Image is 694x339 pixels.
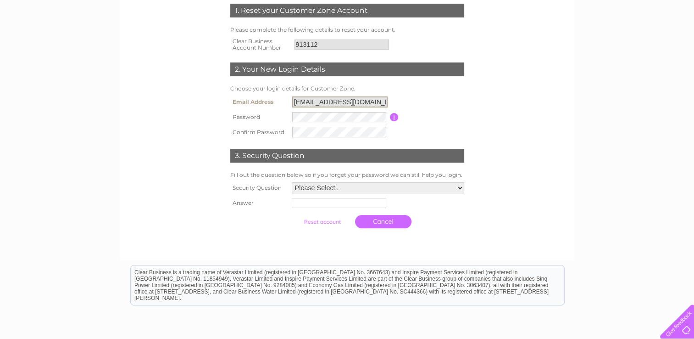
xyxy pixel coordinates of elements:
[230,149,464,163] div: 3. Security Question
[666,39,688,46] a: Contact
[230,4,464,17] div: 1. Reset your Customer Zone Account
[228,94,290,110] th: Email Address
[228,24,466,35] td: Please complete the following details to reset your account.
[228,35,292,54] th: Clear Business Account Number
[228,196,289,210] th: Answer
[24,24,71,52] img: logo.png
[647,39,661,46] a: Blog
[228,83,466,94] td: Choose your login details for Customer Zone.
[228,124,290,139] th: Confirm Password
[228,180,289,196] th: Security Question
[566,39,583,46] a: Water
[228,110,290,124] th: Password
[521,5,584,16] a: 0333 014 3131
[294,215,350,228] input: Submit
[355,215,411,228] a: Cancel
[589,39,609,46] a: Energy
[131,5,564,45] div: Clear Business is a trading name of Verastar Limited (registered in [GEOGRAPHIC_DATA] No. 3667643...
[390,113,399,121] input: Information
[228,169,466,181] td: Fill out the question below so if you forget your password we can still help you login.
[614,39,642,46] a: Telecoms
[230,62,464,76] div: 2. Your New Login Details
